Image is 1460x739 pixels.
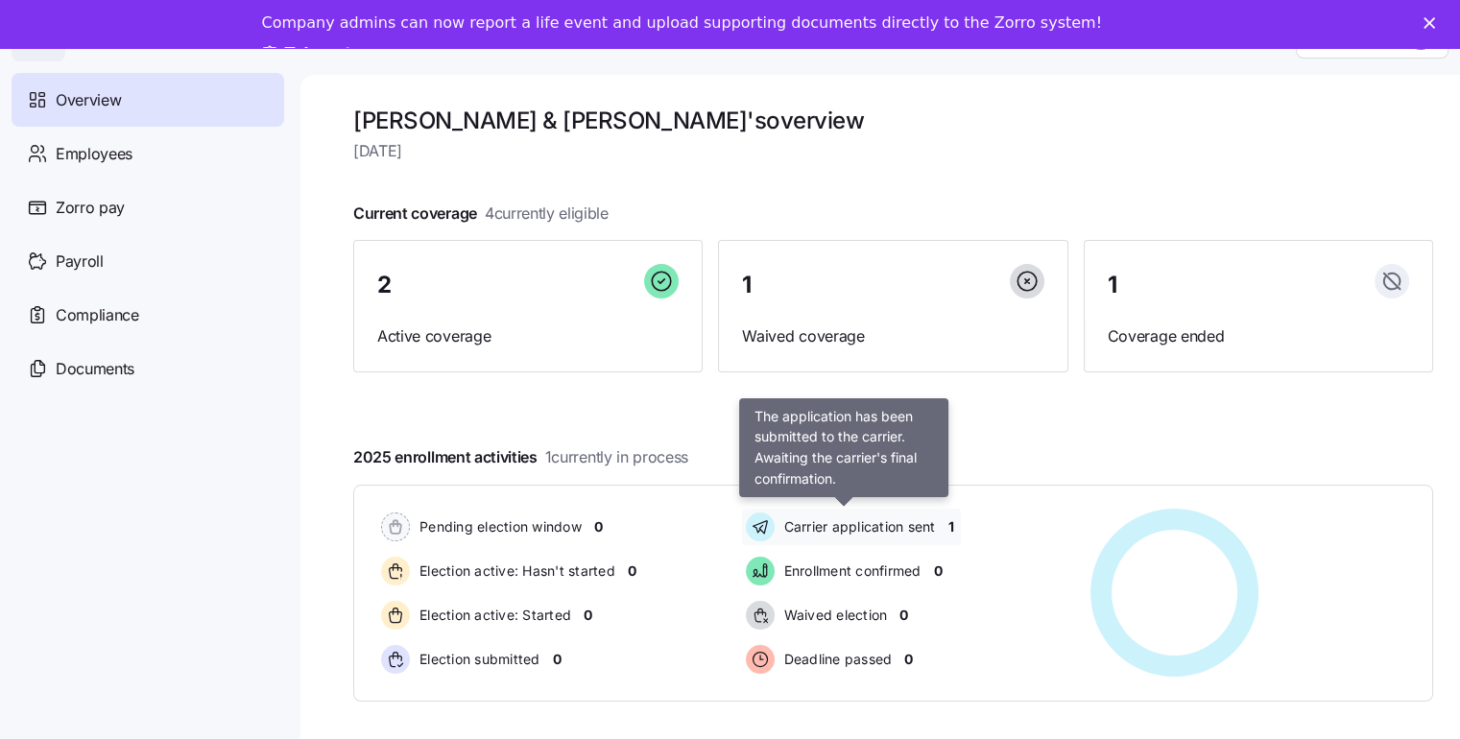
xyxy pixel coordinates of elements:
a: Zorro pay [12,180,284,234]
span: 1 [948,517,954,536]
span: Waived election [778,606,888,625]
div: Close [1424,17,1443,29]
span: Carrier application sent [778,517,936,536]
span: 0 [553,650,562,669]
span: [DATE] [353,139,1433,163]
span: Election submitted [414,650,540,669]
span: Coverage ended [1108,324,1409,348]
span: 0 [628,561,636,581]
span: Deadline passed [778,650,893,669]
span: Current coverage [353,202,609,226]
span: 0 [899,606,908,625]
span: 1 currently in process [545,445,688,469]
span: Pending election window [414,517,582,536]
a: Compliance [12,288,284,342]
span: 0 [584,606,592,625]
span: Active coverage [377,324,679,348]
span: 1 [1108,274,1117,297]
h1: [PERSON_NAME] & [PERSON_NAME]'s overview [353,106,1433,135]
a: Documents [12,342,284,395]
a: Employees [12,127,284,180]
span: 2025 enrollment activities [353,445,688,469]
span: Election active: Started [414,606,571,625]
div: Company admins can now report a life event and upload supporting documents directly to the Zorro ... [262,13,1102,33]
span: 2 [377,274,392,297]
a: Overview [12,73,284,127]
span: Election active: Hasn't started [414,561,615,581]
span: Employees [56,142,132,166]
span: Zorro pay [56,196,125,220]
span: Compliance [56,303,139,327]
span: Documents [56,357,134,381]
a: Payroll [12,234,284,288]
a: Take a tour [262,44,382,65]
span: 0 [904,650,913,669]
span: Waived coverage [742,324,1043,348]
span: 0 [594,517,603,536]
span: 4 currently eligible [485,202,609,226]
span: Enrollment confirmed [778,561,921,581]
span: 1 [742,274,752,297]
span: Overview [56,88,121,112]
span: 0 [934,561,943,581]
span: Payroll [56,250,104,274]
